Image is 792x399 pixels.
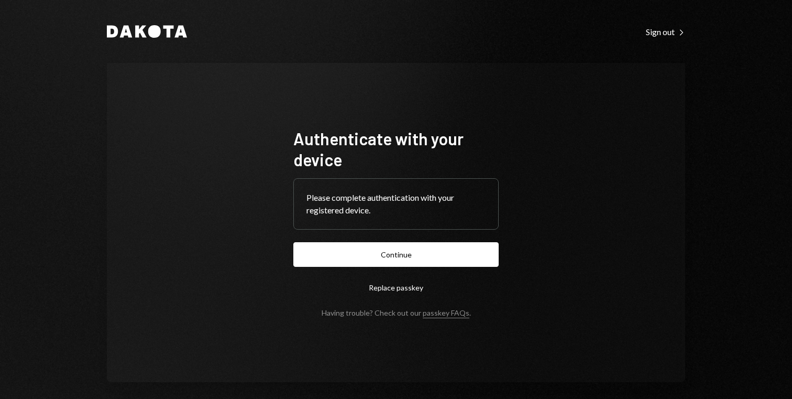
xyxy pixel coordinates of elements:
a: passkey FAQs [423,308,469,318]
div: Please complete authentication with your registered device. [306,191,486,217]
button: Replace passkey [293,275,499,300]
a: Sign out [646,26,685,37]
h1: Authenticate with your device [293,128,499,170]
div: Sign out [646,27,685,37]
button: Continue [293,242,499,267]
div: Having trouble? Check out our . [322,308,471,317]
